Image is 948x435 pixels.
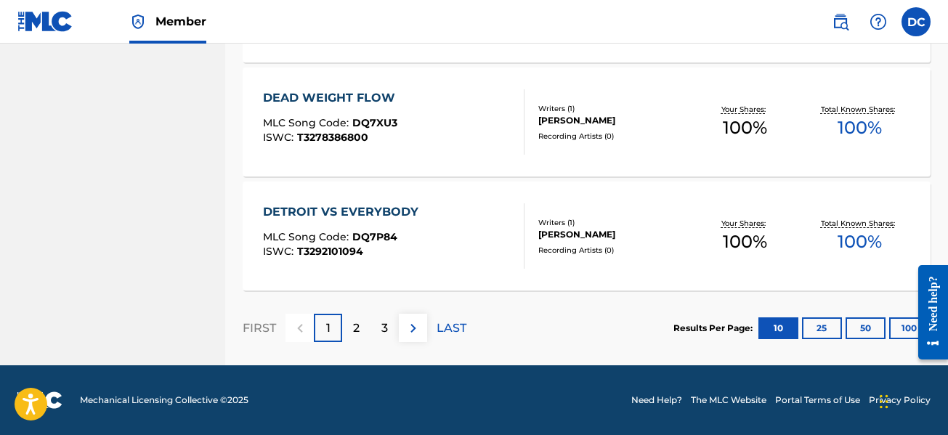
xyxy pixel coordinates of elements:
div: Recording Artists ( 0 ) [538,245,688,256]
a: DEAD WEIGHT FLOWMLC Song Code:DQ7XU3ISWC:T3278386800Writers (1)[PERSON_NAME]Recording Artists (0)... [243,68,931,176]
span: MLC Song Code : [263,116,352,129]
div: DETROIT VS EVERYBODY [263,203,426,221]
button: 10 [758,317,798,339]
span: DQ7P84 [352,230,397,243]
a: Portal Terms of Use [775,394,860,407]
button: 25 [802,317,842,339]
p: 2 [353,320,360,337]
div: [PERSON_NAME] [538,228,688,241]
iframe: Chat Widget [875,365,948,435]
img: search [832,13,849,31]
div: DEAD WEIGHT FLOW [263,89,402,107]
div: Drag [880,380,888,423]
img: MLC Logo [17,11,73,32]
button: 100 [889,317,929,339]
span: 100 % [838,115,882,141]
div: Recording Artists ( 0 ) [538,131,688,142]
span: 100 % [838,229,882,255]
div: Writers ( 1 ) [538,103,688,114]
img: logo [17,391,62,409]
span: ISWC : [263,131,297,144]
span: Mechanical Licensing Collective © 2025 [80,394,248,407]
a: The MLC Website [691,394,766,407]
p: Total Known Shares: [821,218,899,229]
img: right [405,320,422,337]
span: T3278386800 [297,131,368,144]
a: DETROIT VS EVERYBODYMLC Song Code:DQ7P84ISWC:T3292101094Writers (1)[PERSON_NAME]Recording Artists... [243,182,931,290]
a: Public Search [826,7,855,36]
p: Your Shares: [721,104,769,115]
p: Your Shares: [721,218,769,229]
div: User Menu [902,7,931,36]
iframe: Resource Center [907,254,948,371]
button: 50 [846,317,886,339]
p: FIRST [243,320,276,337]
p: 3 [381,320,388,337]
a: Need Help? [631,394,682,407]
p: Total Known Shares: [821,104,899,115]
img: help [870,13,887,31]
div: Help [864,7,893,36]
p: LAST [437,320,466,337]
span: T3292101094 [297,245,363,258]
span: DQ7XU3 [352,116,397,129]
p: Results Per Page: [673,322,756,335]
img: Top Rightsholder [129,13,147,31]
div: [PERSON_NAME] [538,114,688,127]
div: Writers ( 1 ) [538,217,688,228]
p: 1 [326,320,331,337]
span: Member [155,13,206,30]
span: ISWC : [263,245,297,258]
a: Privacy Policy [869,394,931,407]
span: 100 % [723,229,767,255]
span: 100 % [723,115,767,141]
span: MLC Song Code : [263,230,352,243]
